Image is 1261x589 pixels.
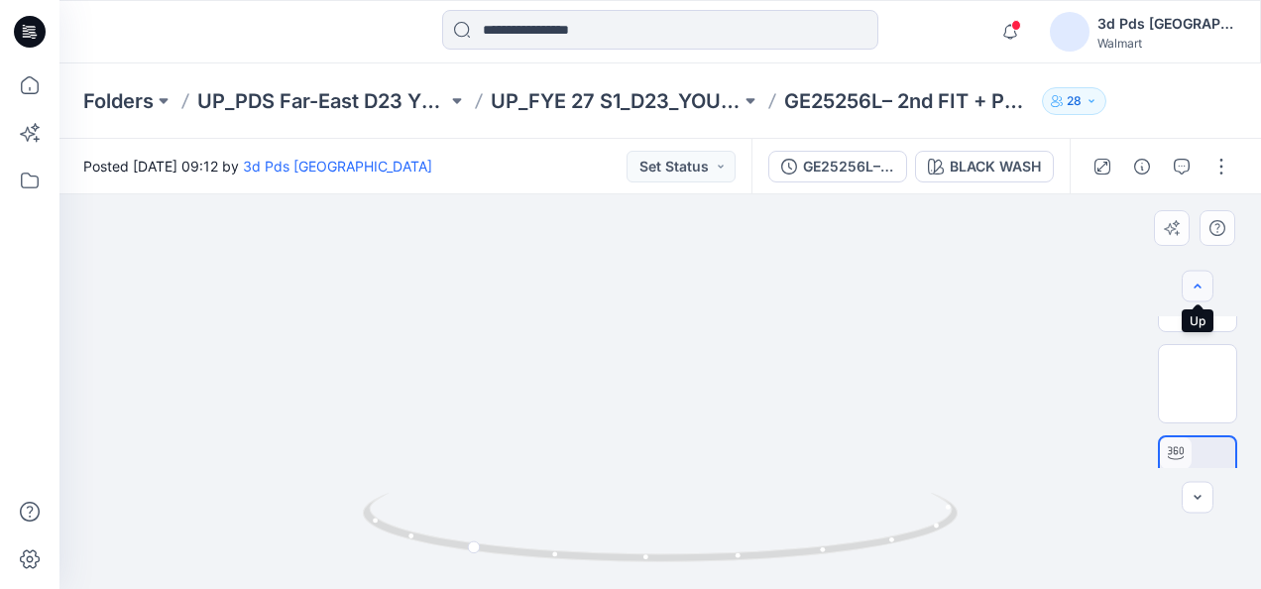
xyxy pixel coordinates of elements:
span: Posted [DATE] 09:12 by [83,156,432,177]
div: BLACK WASH [950,156,1041,177]
button: 28 [1042,87,1106,115]
p: GE25256L– 2nd FIT + PP Men’s Denim Jacket [784,87,1034,115]
a: UP_PDS Far-East D23 YM's Tops [197,87,447,115]
button: Details [1126,151,1158,182]
div: GE25256L–2nd FIT + PP Men’s Denim Jacket [803,156,894,177]
div: 3d Pds [GEOGRAPHIC_DATA] [1097,12,1236,36]
button: BLACK WASH [915,151,1054,182]
p: 28 [1067,90,1082,112]
div: Walmart [1097,36,1236,51]
button: GE25256L–2nd FIT + PP Men’s Denim Jacket [768,151,907,182]
img: avatar [1050,12,1089,52]
a: Folders [83,87,154,115]
a: UP_FYE 27 S1_D23_YOUNG MEN’S TOP PDS/[GEOGRAPHIC_DATA] [491,87,741,115]
a: 3d Pds [GEOGRAPHIC_DATA] [243,158,432,175]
